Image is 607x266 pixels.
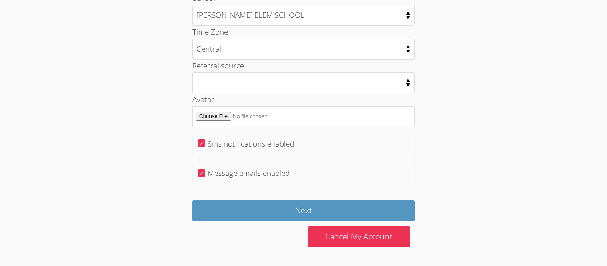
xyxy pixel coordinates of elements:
label: Sms notifications enabled [208,139,294,149]
label: Referral source [192,60,244,71]
label: Time Zone [192,27,228,37]
input: Next [192,200,415,221]
a: Cancel My Account [308,226,410,247]
label: Message emails enabled [208,168,290,178]
label: Avatar [192,94,214,104]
